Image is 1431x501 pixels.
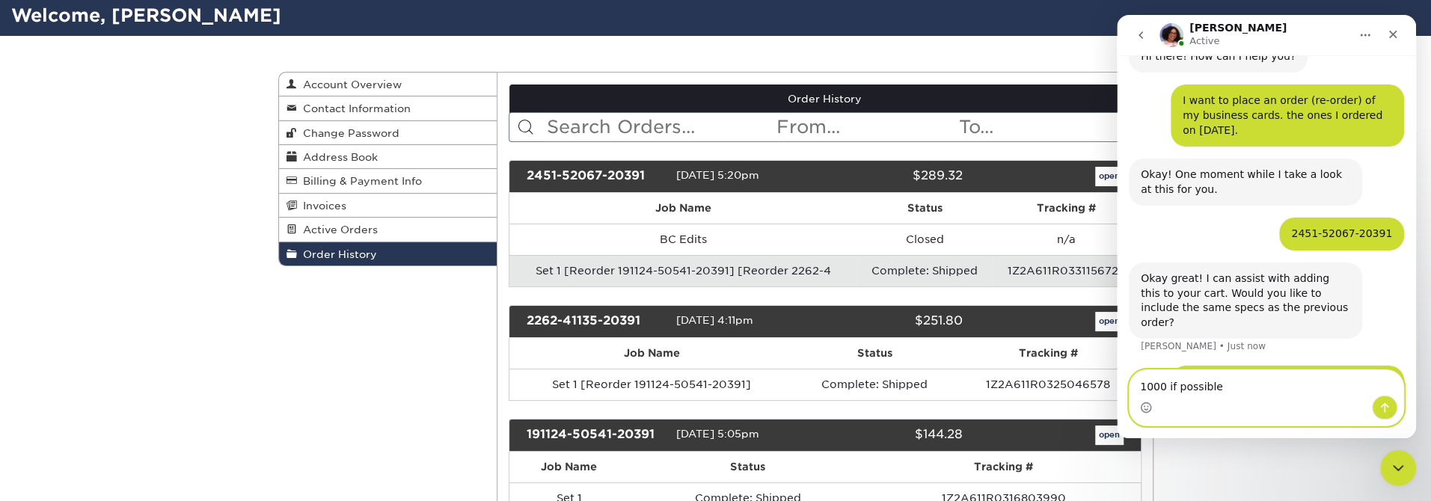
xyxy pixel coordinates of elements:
[297,175,422,187] span: Billing & Payment Info
[814,167,974,186] div: $289.32
[297,102,411,114] span: Contact Information
[955,369,1140,400] td: 1Z2A611R0325046578
[509,84,1141,113] a: Order History
[297,224,378,236] span: Active Orders
[279,96,497,120] a: Contact Information
[794,369,956,400] td: Complete: Shipped
[297,248,377,260] span: Order History
[675,428,759,440] span: [DATE] 5:05pm
[857,255,992,286] td: Complete: Shipped
[509,452,628,482] th: Job Name
[297,151,378,163] span: Address Book
[675,314,753,326] span: [DATE] 4:11pm
[992,255,1140,286] td: 1Z2A611R0331156723
[794,338,956,369] th: Status
[814,425,974,445] div: $144.28
[1380,450,1416,486] iframe: Intercom live chat
[509,338,794,369] th: Job Name
[955,338,1140,369] th: Tracking #
[515,167,675,186] div: 2451-52067-20391
[867,452,1141,482] th: Tracking #
[509,193,857,224] th: Job Name
[1095,312,1124,331] a: open
[279,194,497,218] a: Invoices
[628,452,867,482] th: Status
[509,224,857,255] td: BC Edits
[1095,425,1124,445] a: open
[1095,167,1124,186] a: open
[297,200,346,212] span: Invoices
[279,73,497,96] a: Account Overview
[515,312,675,331] div: 2262-41135-20391
[992,224,1140,255] td: n/a
[297,79,402,90] span: Account Overview
[545,113,775,141] input: Search Orders...
[1117,15,1416,438] iframe: Intercom live chat
[992,193,1140,224] th: Tracking #
[814,312,974,331] div: $251.80
[279,218,497,242] a: Active Orders
[279,145,497,169] a: Address Book
[775,113,957,141] input: From...
[297,127,399,139] span: Change Password
[279,169,497,193] a: Billing & Payment Info
[509,369,794,400] td: Set 1 [Reorder 191124-50541-20391]
[515,425,675,445] div: 191124-50541-20391
[857,193,992,224] th: Status
[509,255,857,286] td: Set 1 [Reorder 191124-50541-20391] [Reorder 2262-4
[857,224,992,255] td: Closed
[675,169,759,181] span: [DATE] 5:20pm
[279,242,497,265] a: Order History
[279,121,497,145] a: Change Password
[957,113,1140,141] input: To...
